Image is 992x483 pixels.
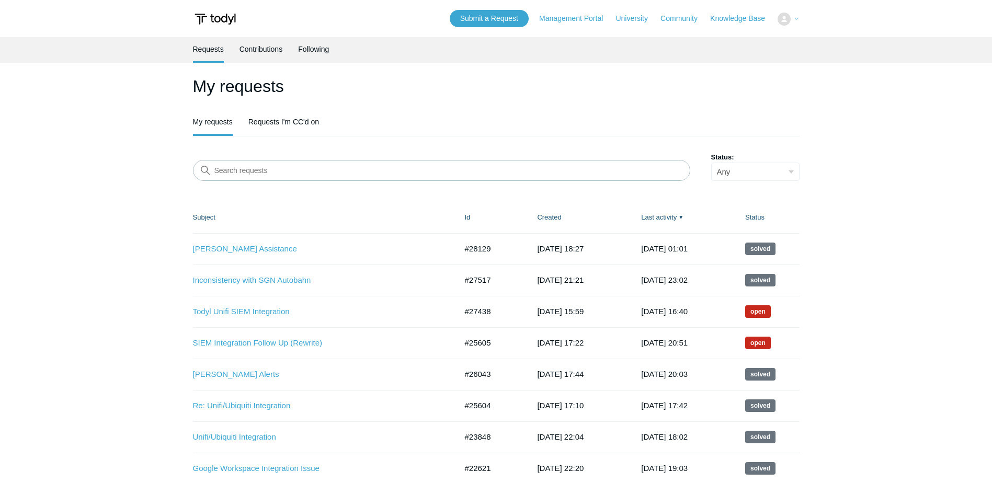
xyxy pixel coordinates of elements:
[193,74,800,99] h1: My requests
[711,152,800,163] label: Status:
[537,275,584,284] time: 2025-08-18T21:21:07+00:00
[660,13,708,24] a: Community
[454,264,527,296] td: #27517
[641,244,688,253] time: 2025-09-24T01:01:55+00:00
[240,37,283,61] a: Contributions
[193,243,441,255] a: [PERSON_NAME] Assistance
[193,160,690,181] input: Search requests
[678,213,683,221] span: ▼
[537,213,561,221] a: Created
[641,464,688,473] time: 2025-02-24T19:03:31+00:00
[193,202,454,233] th: Subject
[745,305,771,318] span: We are working on a response for you
[641,213,677,221] a: Last activity▼
[454,390,527,421] td: #25604
[745,274,776,286] span: This request has been solved
[745,243,776,255] span: This request has been solved
[537,401,584,410] time: 2025-06-20T17:10:49+00:00
[641,275,688,284] time: 2025-09-15T23:02:18+00:00
[298,37,329,61] a: Following
[454,327,527,359] td: #25605
[454,233,527,264] td: #28129
[454,359,527,390] td: #26043
[193,110,233,134] a: My requests
[193,463,441,475] a: Google Workspace Integration Issue
[193,9,237,29] img: Todyl Support Center Help Center home page
[537,338,584,347] time: 2025-06-20T17:22:57+00:00
[248,110,319,134] a: Requests I'm CC'd on
[641,338,688,347] time: 2025-08-18T20:51:13+00:00
[537,244,584,253] time: 2025-09-15T18:27:23+00:00
[454,202,527,233] th: Id
[193,431,441,443] a: Unifi/Ubiquiti Integration
[539,13,613,24] a: Management Portal
[710,13,776,24] a: Knowledge Base
[193,337,441,349] a: SIEM Integration Follow Up (Rewrite)
[735,202,799,233] th: Status
[745,462,776,475] span: This request has been solved
[537,464,584,473] time: 2025-01-27T22:20:47+00:00
[454,296,527,327] td: #27438
[641,401,688,410] time: 2025-06-20T17:42:16+00:00
[745,431,776,443] span: This request has been solved
[641,307,688,316] time: 2025-08-19T16:40:17+00:00
[641,370,688,378] time: 2025-07-31T20:03:00+00:00
[193,306,441,318] a: Todyl Unifi SIEM Integration
[745,399,776,412] span: This request has been solved
[193,274,441,286] a: Inconsistency with SGN Autobahn
[641,432,688,441] time: 2025-05-04T18:02:00+00:00
[193,369,441,381] a: [PERSON_NAME] Alerts
[745,337,771,349] span: We are working on a response for you
[537,370,584,378] time: 2025-07-09T17:44:45+00:00
[615,13,658,24] a: University
[193,400,441,412] a: Re: Unifi/Ubiquiti Integration
[450,10,529,27] a: Submit a Request
[193,37,224,61] a: Requests
[745,368,776,381] span: This request has been solved
[537,432,584,441] time: 2025-03-25T22:04:04+00:00
[454,421,527,453] td: #23848
[537,307,584,316] time: 2025-08-14T15:59:49+00:00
